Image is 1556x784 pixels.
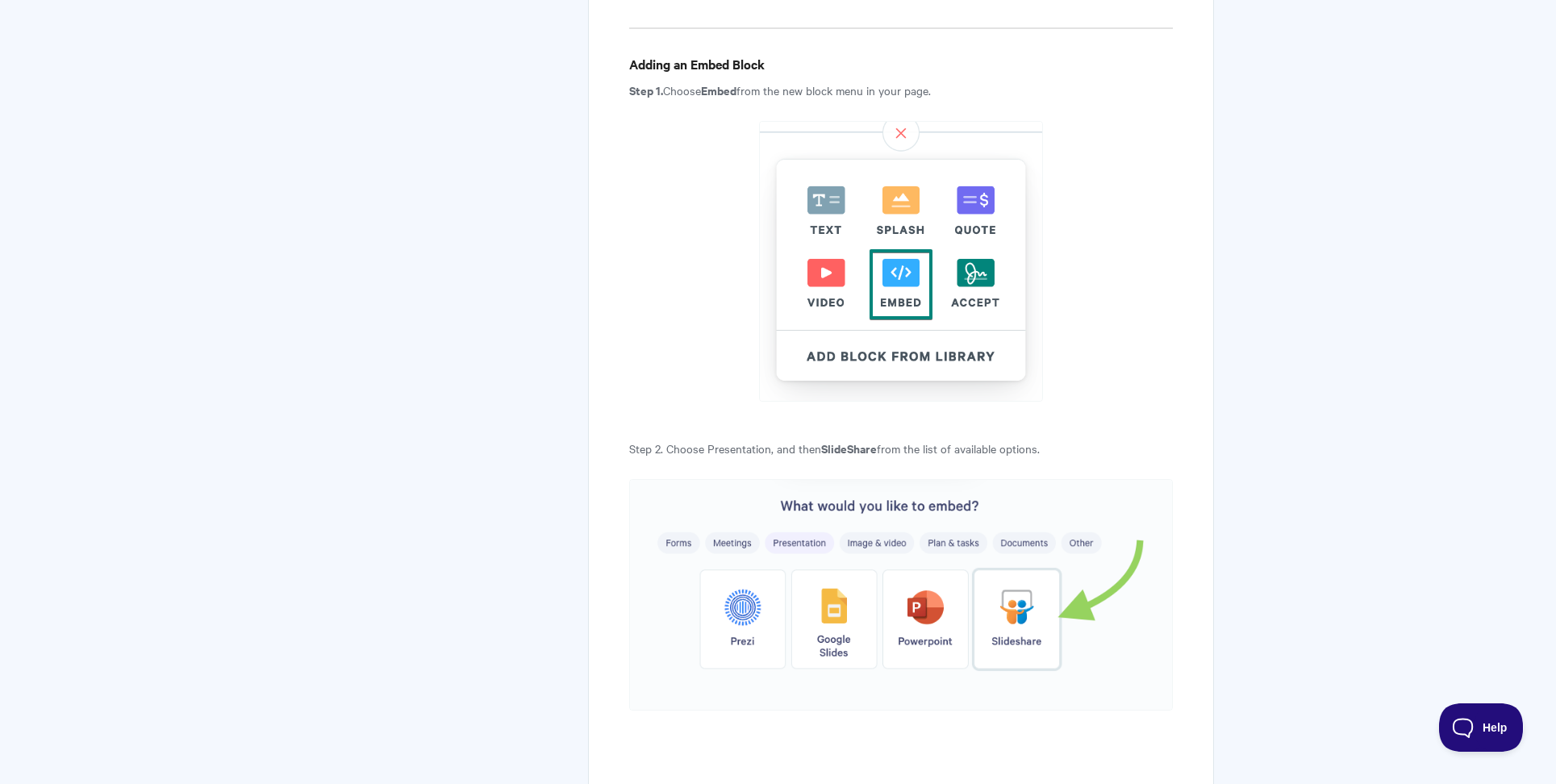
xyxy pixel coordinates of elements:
p: Choose from the new block menu in your page. [629,81,1172,100]
strong: Step 1. [629,81,663,98]
strong: SlideShare [821,440,877,457]
h4: Adding an Embed Block [629,54,1172,74]
img: file-lbYJDBbApQ.png [629,479,1172,711]
p: Step 2. Choose Presentation, and then from the list of available options. [629,439,1172,458]
strong: Embed [701,81,736,98]
iframe: Toggle Customer Support [1439,703,1524,752]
